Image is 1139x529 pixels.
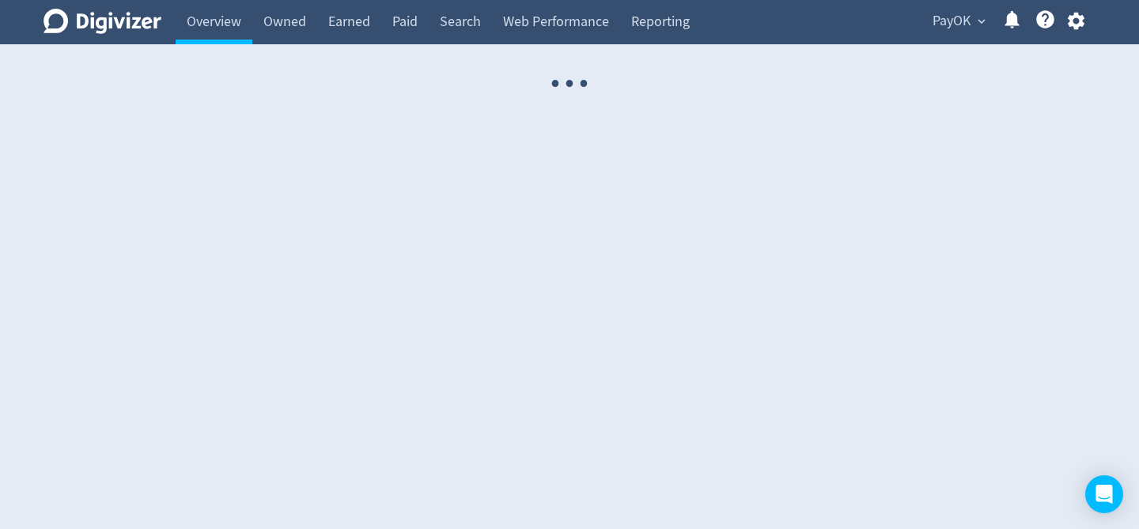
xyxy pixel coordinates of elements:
[933,9,971,34] span: PayOK
[548,44,562,124] span: ·
[974,14,989,28] span: expand_more
[562,44,577,124] span: ·
[577,44,591,124] span: ·
[927,9,990,34] button: PayOK
[1085,475,1123,513] div: Open Intercom Messenger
